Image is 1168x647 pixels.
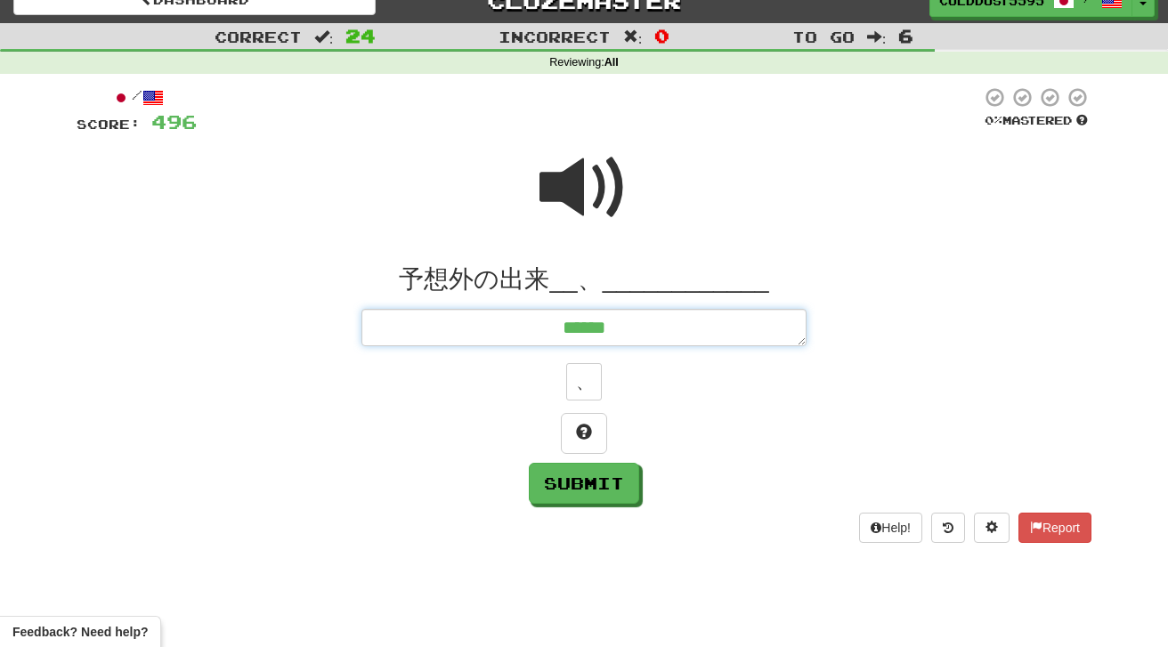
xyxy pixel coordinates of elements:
span: : [623,29,643,44]
button: Round history (alt+y) [931,513,965,543]
button: Report [1018,513,1091,543]
span: 6 [898,25,913,46]
button: Hint! [561,413,607,454]
div: / [77,86,197,109]
span: 0 [654,25,669,46]
div: Mastered [981,113,1091,129]
span: : [867,29,887,44]
span: : [314,29,334,44]
span: Correct [215,28,302,45]
span: To go [792,28,855,45]
span: 496 [151,110,197,133]
button: Submit [529,463,639,504]
span: 24 [345,25,376,46]
span: Open feedback widget [12,623,148,641]
button: 、 [566,363,602,400]
strong: All [604,56,619,69]
span: Incorrect [499,28,611,45]
span: 0 % [985,113,1002,127]
div: 予想外の出来__、____________ [77,263,1091,295]
button: Help! [859,513,922,543]
span: Score: [77,117,141,132]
